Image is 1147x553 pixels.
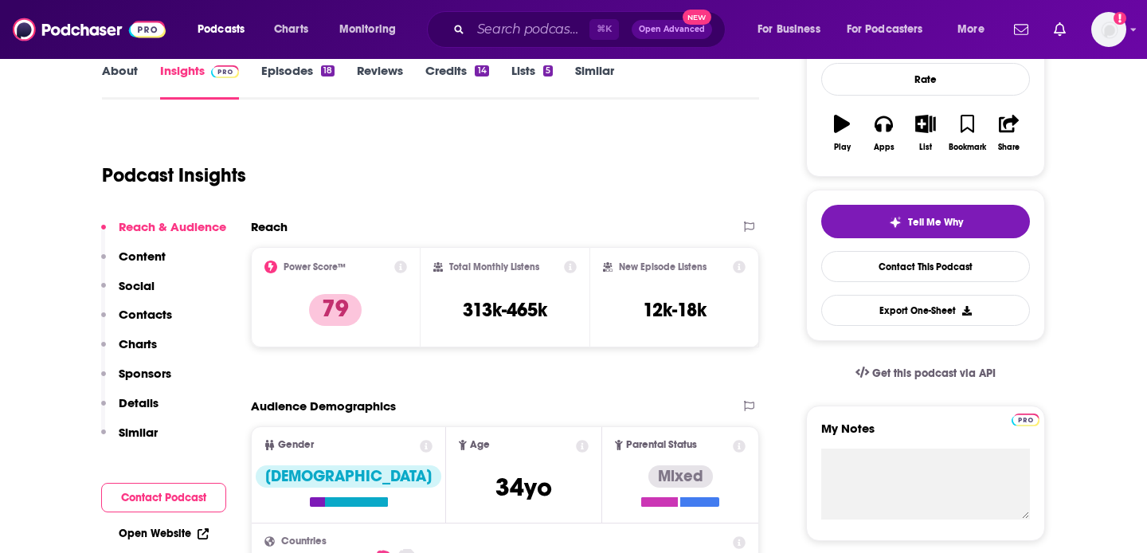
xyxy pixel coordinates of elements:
button: open menu [328,17,417,42]
input: Search podcasts, credits, & more... [471,17,589,42]
a: Charts [264,17,318,42]
span: Get this podcast via API [872,367,996,380]
div: Search podcasts, credits, & more... [442,11,741,48]
span: Podcasts [198,18,245,41]
h2: New Episode Listens [619,261,707,273]
button: Open AdvancedNew [632,20,712,39]
div: List [919,143,932,152]
h2: Audience Demographics [251,398,396,414]
span: For Podcasters [847,18,923,41]
a: Episodes18 [261,63,335,100]
p: Charts [119,336,157,351]
a: Credits14 [425,63,488,100]
button: Share [988,104,1030,162]
span: ⌘ K [589,19,619,40]
div: Share [998,143,1020,152]
span: Tell Me Why [908,216,963,229]
div: Rate [821,63,1030,96]
span: Age [470,440,490,450]
button: Export One-Sheet [821,295,1030,326]
button: Sponsors [101,366,171,395]
span: Open Advanced [639,25,705,33]
div: 14 [475,65,488,76]
h3: 12k-18k [643,298,707,322]
a: Reviews [357,63,403,100]
img: tell me why sparkle [889,216,902,229]
a: Open Website [119,527,209,540]
button: Apps [863,104,904,162]
span: Logged in as mmaugeri_hunter [1091,12,1126,47]
span: New [683,10,711,25]
button: Details [101,395,159,425]
a: Show notifications dropdown [1008,16,1035,43]
div: Mixed [648,465,713,488]
img: Podchaser - Follow, Share and Rate Podcasts [13,14,166,45]
a: Show notifications dropdown [1047,16,1072,43]
button: Charts [101,336,157,366]
span: Monitoring [339,18,396,41]
img: Podchaser Pro [211,65,239,78]
span: Countries [281,536,327,547]
span: Gender [278,440,314,450]
p: Similar [119,425,158,440]
a: Pro website [1012,411,1039,426]
svg: Add a profile image [1114,12,1126,25]
h2: Power Score™ [284,261,346,273]
button: Show profile menu [1091,12,1126,47]
button: open menu [946,17,1004,42]
a: Lists5 [511,63,553,100]
a: Similar [575,63,614,100]
div: [DEMOGRAPHIC_DATA] [256,465,441,488]
h2: Total Monthly Listens [449,261,539,273]
span: 34 yo [495,472,552,503]
button: open menu [836,17,946,42]
p: Details [119,395,159,410]
button: Similar [101,425,158,454]
span: For Business [757,18,820,41]
button: Play [821,104,863,162]
h3: 313k-465k [463,298,547,322]
div: 18 [321,65,335,76]
p: 79 [309,294,362,326]
p: Contacts [119,307,172,322]
button: Content [101,249,166,278]
button: Contacts [101,307,172,336]
a: InsightsPodchaser Pro [160,63,239,100]
p: Reach & Audience [119,219,226,234]
button: List [905,104,946,162]
button: open menu [186,17,265,42]
img: Podchaser Pro [1012,414,1039,426]
button: Bookmark [946,104,988,162]
button: open menu [746,17,840,42]
button: Contact Podcast [101,483,226,512]
div: Play [834,143,851,152]
button: tell me why sparkleTell Me Why [821,205,1030,238]
div: Apps [874,143,895,152]
div: Bookmark [949,143,986,152]
h1: Podcast Insights [102,163,246,187]
button: Reach & Audience [101,219,226,249]
img: User Profile [1091,12,1126,47]
p: Sponsors [119,366,171,381]
span: Charts [274,18,308,41]
div: 5 [543,65,553,76]
a: Get this podcast via API [843,354,1008,393]
p: Content [119,249,166,264]
a: About [102,63,138,100]
a: Contact This Podcast [821,251,1030,282]
span: Parental Status [626,440,697,450]
p: Social [119,278,155,293]
label: My Notes [821,421,1030,449]
span: More [957,18,985,41]
button: Social [101,278,155,308]
h2: Reach [251,219,288,234]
